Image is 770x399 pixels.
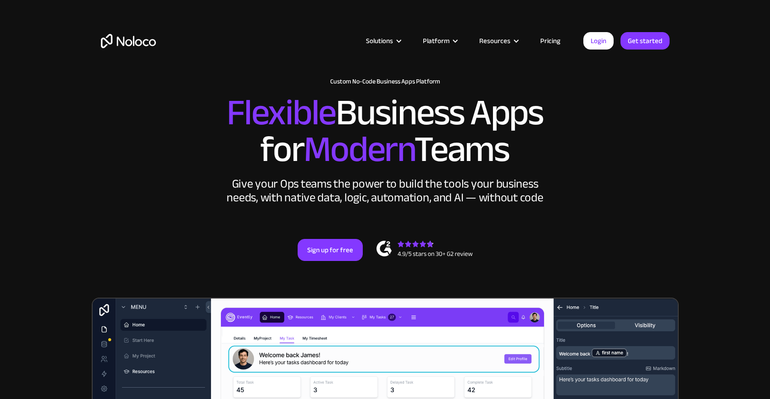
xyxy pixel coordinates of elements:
[411,35,468,47] div: Platform
[423,35,449,47] div: Platform
[101,94,670,168] h2: Business Apps for Teams
[366,35,393,47] div: Solutions
[304,115,414,183] span: Modern
[529,35,572,47] a: Pricing
[298,239,363,261] a: Sign up for free
[101,34,156,48] a: home
[479,35,510,47] div: Resources
[583,32,614,50] a: Login
[355,35,411,47] div: Solutions
[225,177,546,205] div: Give your Ops teams the power to build the tools your business needs, with native data, logic, au...
[227,78,336,147] span: Flexible
[468,35,529,47] div: Resources
[620,32,670,50] a: Get started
